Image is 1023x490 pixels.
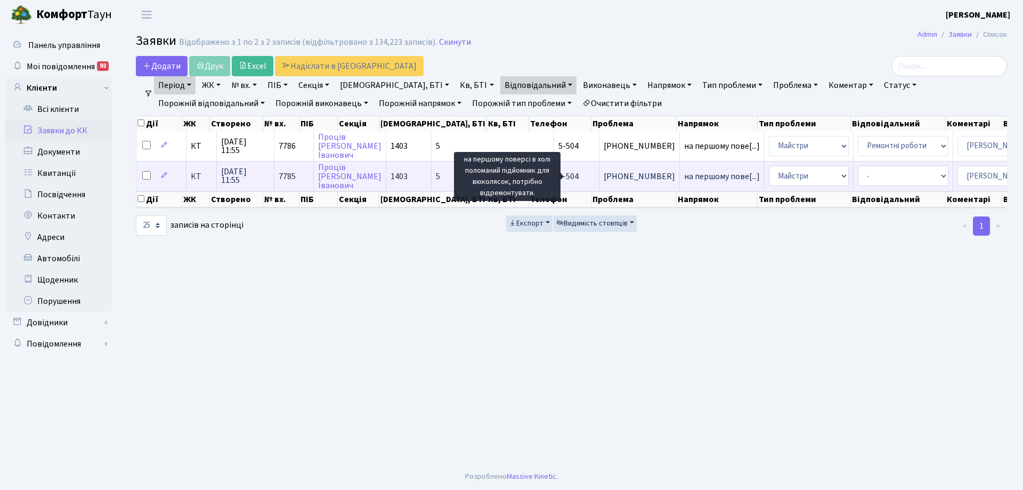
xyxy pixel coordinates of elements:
[5,184,112,205] a: Посвідчення
[973,216,990,236] a: 1
[698,76,767,94] a: Тип проблеми
[578,94,666,113] a: Очистити фільтри
[604,142,675,150] span: [PHONE_NUMBER]
[769,76,822,94] a: Проблема
[221,138,270,155] span: [DATE] 11:55
[758,116,851,131] th: Тип проблеми
[5,248,112,269] a: Автомобілі
[136,31,176,50] span: Заявки
[5,120,112,141] a: Заявки до КК
[509,218,543,229] span: Експорт
[294,76,334,94] a: Секція
[487,116,529,131] th: Кв, БТІ
[5,99,112,120] a: Всі клієнти
[299,116,338,131] th: ПІБ
[143,60,181,72] span: Додати
[948,29,972,40] a: Заявки
[677,116,758,131] th: Напрямок
[182,116,210,131] th: ЖК
[643,76,696,94] a: Напрямок
[318,131,381,161] a: Проців[PERSON_NAME]Іванович
[5,227,112,248] a: Адреси
[136,191,182,207] th: Дії
[554,215,637,232] button: Видимість стовпців
[946,9,1010,21] a: [PERSON_NAME]
[758,191,851,207] th: Тип проблеми
[5,163,112,184] a: Квитанції
[5,56,112,77] a: Мої повідомлення92
[5,333,112,355] a: Повідомлення
[5,35,112,56] a: Панель управління
[902,23,1023,46] nav: breadcrumb
[507,471,556,482] a: Massive Kinetic
[28,39,100,51] span: Панель управління
[133,6,160,23] button: Переключити навігацію
[97,61,109,71] div: 92
[182,191,210,207] th: ЖК
[5,269,112,291] a: Щоденник
[338,116,379,131] th: Секція
[436,140,440,152] span: 5
[880,76,921,94] a: Статус
[136,56,188,76] a: Додати
[456,76,498,94] a: Кв, БТІ
[946,191,1002,207] th: Коментарі
[684,140,760,152] span: на першому пове[...]
[851,191,946,207] th: Відповідальний
[851,116,946,131] th: Відповідальний
[684,171,760,182] span: на першому пове[...]
[591,191,676,207] th: Проблема
[191,142,212,150] span: КТ
[36,6,87,23] b: Комфорт
[677,191,758,207] th: Напрямок
[279,171,296,182] span: 7785
[154,94,269,113] a: Порожній відповідальний
[263,116,300,131] th: № вх.
[136,116,182,131] th: Дії
[918,29,937,40] a: Admin
[5,141,112,163] a: Документи
[232,56,273,76] a: Excel
[279,140,296,152] span: 7786
[454,152,561,201] div: на першому поверсі в холі поломаний підйомник для вюколясок, потрібно відремонтувати.
[5,205,112,227] a: Контакти
[465,471,558,483] div: Розроблено .
[946,116,1002,131] th: Коментарі
[468,94,576,113] a: Порожній тип проблеми
[318,162,381,191] a: Проців[PERSON_NAME]Іванович
[591,116,676,131] th: Проблема
[198,76,225,94] a: ЖК
[604,172,675,181] span: [PHONE_NUMBER]
[11,4,32,26] img: logo.png
[5,312,112,333] a: Довідники
[27,61,95,73] span: Мої повідомлення
[579,76,641,94] a: Виконавець
[558,140,579,152] span: 5-504
[221,167,270,184] span: [DATE] 11:55
[439,37,471,47] a: Скинути
[379,191,487,207] th: [DEMOGRAPHIC_DATA], БТІ
[500,76,577,94] a: Відповідальний
[36,6,112,24] span: Таун
[336,76,453,94] a: [DEMOGRAPHIC_DATA], БТІ
[375,94,466,113] a: Порожній напрямок
[210,116,263,131] th: Створено
[263,76,292,94] a: ПІБ
[972,29,1007,41] li: Список
[506,215,553,232] button: Експорт
[271,94,372,113] a: Порожній виконавець
[210,191,263,207] th: Створено
[227,76,261,94] a: № вх.
[136,215,243,236] label: записів на сторінці
[556,218,628,229] span: Видимість стовпців
[558,171,579,182] span: 5-504
[338,191,379,207] th: Секція
[5,291,112,312] a: Порушення
[436,171,440,182] span: 5
[5,77,112,99] a: Клієнти
[391,140,408,152] span: 1403
[529,116,592,131] th: Телефон
[379,116,487,131] th: [DEMOGRAPHIC_DATA], БТІ
[191,172,212,181] span: КТ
